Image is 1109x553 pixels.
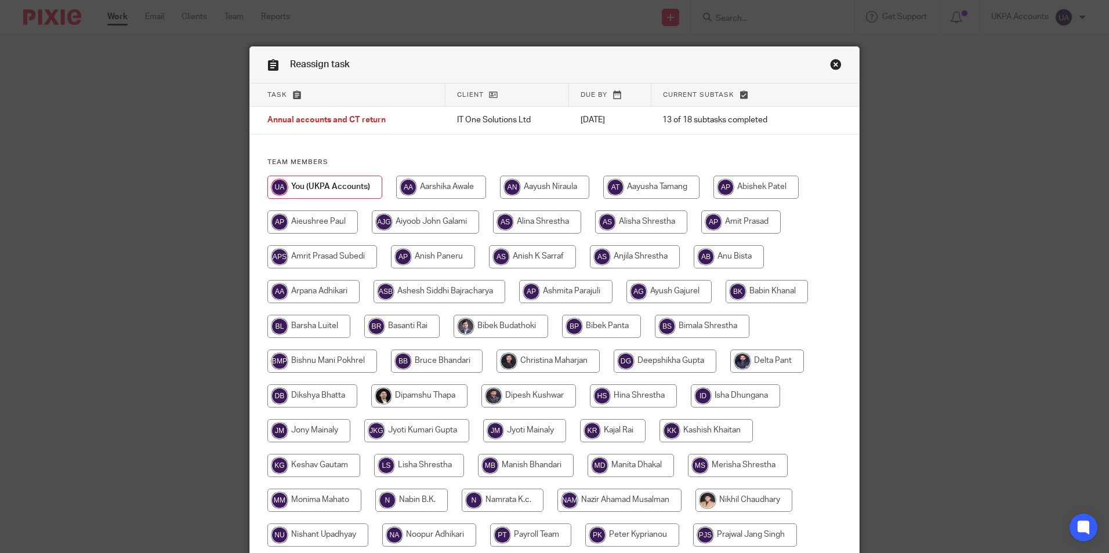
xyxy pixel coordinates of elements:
span: Task [267,92,287,98]
span: Current subtask [663,92,734,98]
span: Reassign task [290,60,350,69]
span: Annual accounts and CT return [267,117,386,125]
span: Due by [581,92,607,98]
h4: Team members [267,158,842,167]
a: Close this dialog window [830,59,842,74]
p: IT One Solutions Ltd [457,114,557,126]
td: 13 of 18 subtasks completed [651,107,814,134]
p: [DATE] [581,114,640,126]
span: Client [457,92,484,98]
